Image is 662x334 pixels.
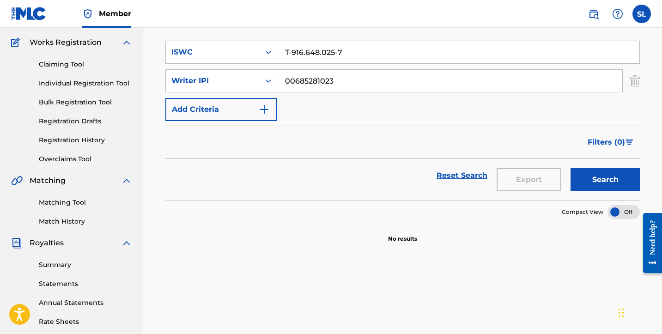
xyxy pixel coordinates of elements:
[11,237,22,249] img: Royalties
[39,298,132,308] a: Annual Statements
[39,260,132,270] a: Summary
[39,116,132,126] a: Registration Drafts
[626,140,633,145] img: filter
[39,198,132,207] a: Matching Tool
[584,5,603,23] a: Public Search
[39,60,132,69] a: Claiming Tool
[388,224,417,243] p: No results
[99,8,131,19] span: Member
[165,41,640,200] form: Search Form
[39,79,132,88] a: Individual Registration Tool
[582,131,640,154] button: Filters (0)
[588,137,625,148] span: Filters ( 0 )
[11,175,23,186] img: Matching
[165,98,277,121] button: Add Criteria
[562,208,603,216] span: Compact View
[259,104,270,115] img: 9d2ae6d4665cec9f34b9.svg
[121,237,132,249] img: expand
[608,5,627,23] div: Help
[432,165,492,186] a: Reset Search
[39,135,132,145] a: Registration History
[616,290,662,334] iframe: Chat Widget
[30,175,66,186] span: Matching
[612,8,623,19] img: help
[121,37,132,48] img: expand
[39,279,132,289] a: Statements
[11,7,47,20] img: MLC Logo
[39,317,132,327] a: Rate Sheets
[630,69,640,92] img: Delete Criterion
[571,168,640,191] button: Search
[82,8,93,19] img: Top Rightsholder
[171,47,255,58] div: ISWC
[632,5,651,23] div: User Menu
[619,299,624,327] div: Drag
[11,37,23,48] img: Works Registration
[636,204,662,283] iframe: Resource Center
[39,154,132,164] a: Overclaims Tool
[121,175,132,186] img: expand
[39,97,132,107] a: Bulk Registration Tool
[39,217,132,226] a: Match History
[171,75,255,86] div: Writer IPI
[30,37,102,48] span: Works Registration
[588,8,599,19] img: search
[30,237,64,249] span: Royalties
